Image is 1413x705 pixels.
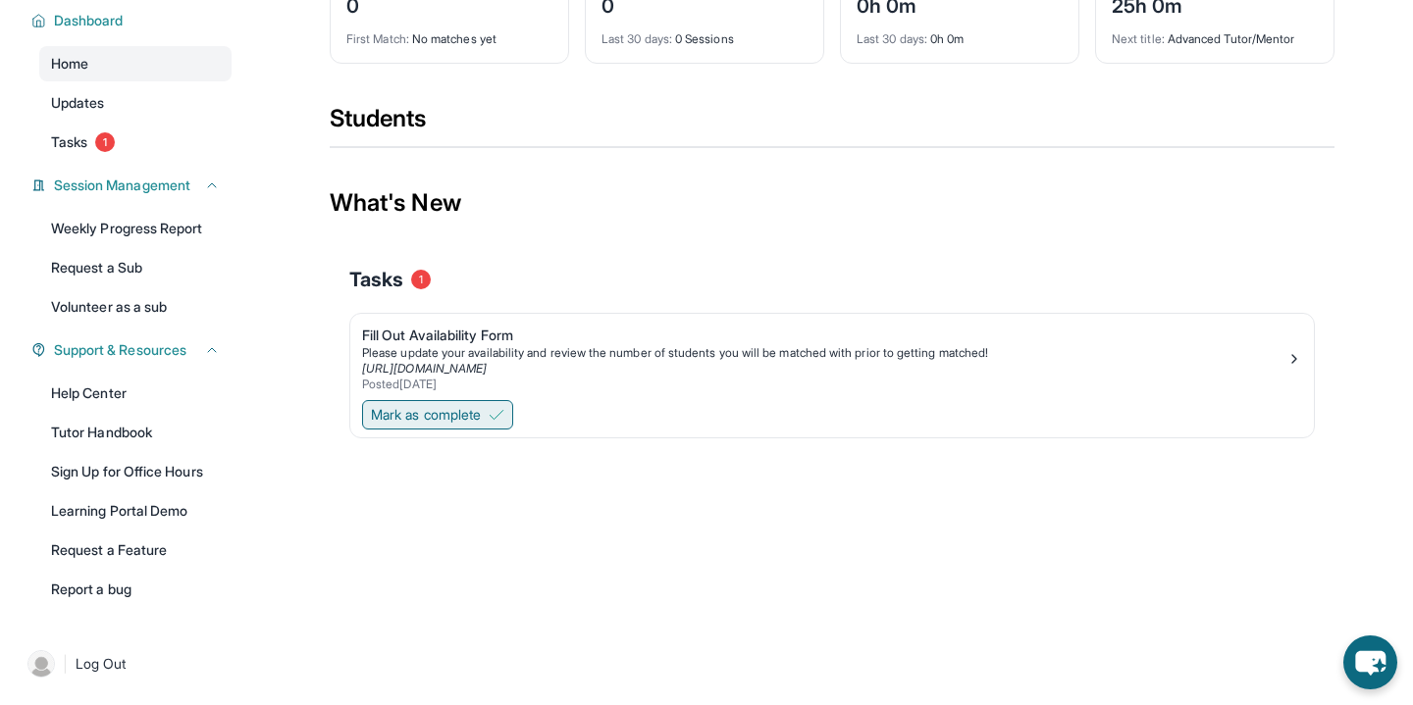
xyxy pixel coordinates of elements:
[362,326,1286,345] div: Fill Out Availability Form
[39,454,232,489] a: Sign Up for Office Hours
[330,103,1334,146] div: Students
[1343,635,1397,689] button: chat-button
[39,211,232,246] a: Weekly Progress Report
[46,11,220,30] button: Dashboard
[39,289,232,325] a: Volunteer as a sub
[95,132,115,152] span: 1
[39,250,232,285] a: Request a Sub
[489,407,504,423] img: Mark as complete
[76,654,127,674] span: Log Out
[46,176,220,195] button: Session Management
[602,20,808,47] div: 0 Sessions
[51,132,87,152] span: Tasks
[54,11,124,30] span: Dashboard
[27,650,55,678] img: user-img
[46,340,220,360] button: Support & Resources
[1112,20,1318,47] div: Advanced Tutor/Mentor
[39,415,232,450] a: Tutor Handbook
[346,20,552,47] div: No matches yet
[330,160,1334,246] div: What's New
[362,377,1286,392] div: Posted [DATE]
[20,642,232,685] a: |Log Out
[362,345,1286,361] div: Please update your availability and review the number of students you will be matched with prior ...
[371,405,481,425] span: Mark as complete
[39,572,232,607] a: Report a bug
[39,85,232,121] a: Updates
[39,125,232,160] a: Tasks1
[51,54,88,74] span: Home
[411,270,431,289] span: 1
[602,31,672,46] span: Last 30 days :
[362,361,487,376] a: [URL][DOMAIN_NAME]
[857,31,927,46] span: Last 30 days :
[63,652,68,676] span: |
[350,314,1314,396] a: Fill Out Availability FormPlease update your availability and review the number of students you w...
[1112,31,1165,46] span: Next title :
[349,266,403,293] span: Tasks
[346,31,409,46] span: First Match :
[857,20,1063,47] div: 0h 0m
[39,46,232,81] a: Home
[39,532,232,568] a: Request a Feature
[362,400,513,429] button: Mark as complete
[54,340,186,360] span: Support & Resources
[51,93,105,113] span: Updates
[39,493,232,529] a: Learning Portal Demo
[54,176,190,195] span: Session Management
[39,376,232,411] a: Help Center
